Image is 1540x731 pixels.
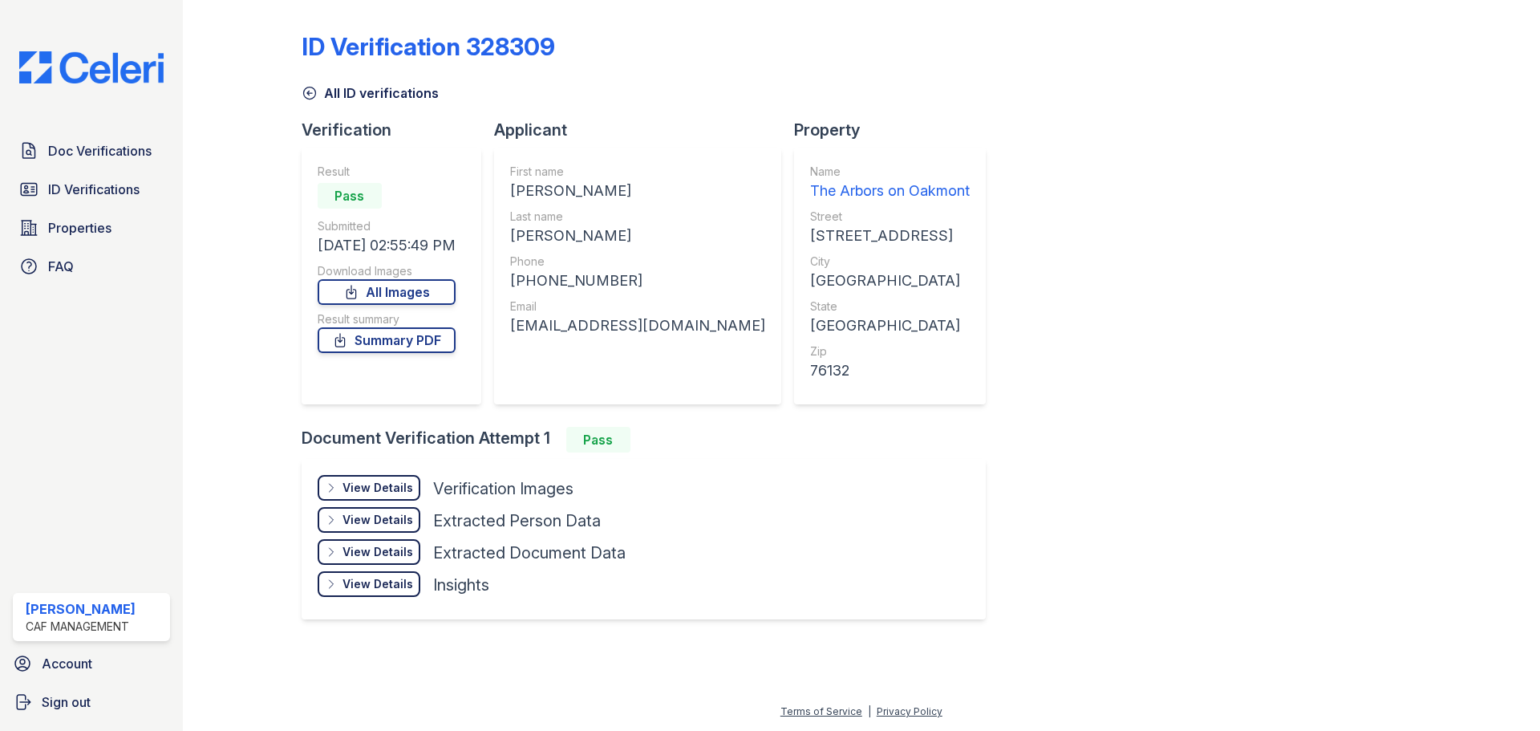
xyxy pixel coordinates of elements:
div: Verification Images [433,477,573,500]
div: [PERSON_NAME] [510,180,765,202]
div: Extracted Person Data [433,510,601,532]
a: Privacy Policy [877,705,942,717]
div: First name [510,164,765,180]
div: [EMAIL_ADDRESS][DOMAIN_NAME] [510,315,765,337]
div: Last name [510,209,765,225]
div: ID Verification 328309 [302,32,555,61]
a: Doc Verifications [13,135,170,167]
div: Zip [810,343,970,359]
div: City [810,254,970,270]
a: All Images [318,279,456,305]
span: Account [42,654,92,673]
div: 76132 [810,359,970,382]
div: [PERSON_NAME] [510,225,765,247]
a: All ID verifications [302,83,439,103]
div: Applicant [494,119,794,141]
div: [PHONE_NUMBER] [510,270,765,292]
div: Verification [302,119,494,141]
div: Email [510,298,765,315]
div: View Details [342,480,413,496]
div: [GEOGRAPHIC_DATA] [810,315,970,337]
a: ID Verifications [13,173,170,205]
div: Download Images [318,263,456,279]
div: The Arbors on Oakmont [810,180,970,202]
span: ID Verifications [48,180,140,199]
div: State [810,298,970,315]
span: Doc Verifications [48,141,152,160]
span: Sign out [42,692,91,712]
a: Summary PDF [318,327,456,353]
div: Extracted Document Data [433,542,626,564]
div: Document Verification Attempt 1 [302,427,999,453]
div: View Details [342,544,413,560]
div: Insights [433,574,489,596]
div: Property [794,119,999,141]
div: View Details [342,576,413,592]
div: [GEOGRAPHIC_DATA] [810,270,970,292]
a: Sign out [6,686,176,718]
div: Pass [566,427,630,453]
a: Name The Arbors on Oakmont [810,164,970,202]
div: CAF Management [26,619,136,635]
a: FAQ [13,250,170,282]
div: Name [810,164,970,180]
div: | [868,705,871,717]
div: Phone [510,254,765,270]
div: View Details [342,512,413,528]
div: Submitted [318,218,456,234]
div: Result [318,164,456,180]
div: Result summary [318,311,456,327]
iframe: chat widget [1473,667,1524,715]
a: Account [6,648,176,680]
span: FAQ [48,257,74,276]
div: Street [810,209,970,225]
div: [STREET_ADDRESS] [810,225,970,247]
div: Pass [318,183,382,209]
img: CE_Logo_Blue-a8612792a0a2168367f1c8372b55b34899dd931a85d93a1a3d3e32e68fde9ad4.png [6,51,176,83]
a: Properties [13,212,170,244]
a: Terms of Service [780,705,862,717]
div: [DATE] 02:55:49 PM [318,234,456,257]
span: Properties [48,218,111,238]
div: [PERSON_NAME] [26,599,136,619]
